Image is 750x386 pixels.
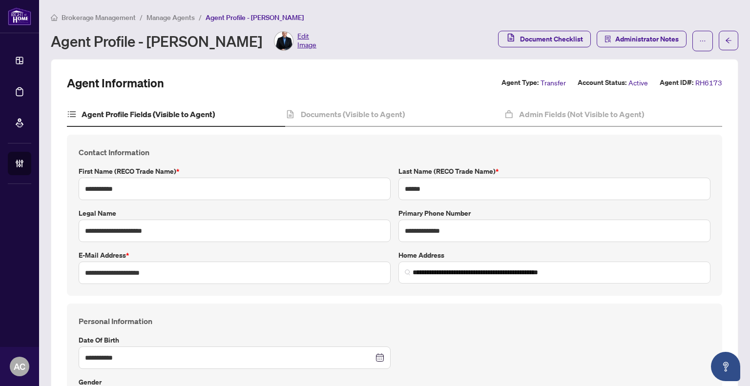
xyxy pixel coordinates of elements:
h4: Contact Information [79,146,710,158]
button: Administrator Notes [597,31,687,47]
span: home [51,14,58,21]
label: E-mail Address [79,250,391,261]
span: Edit Image [297,31,316,51]
label: Agent Type: [501,77,539,88]
h4: Agent Profile Fields (Visible to Agent) [82,108,215,120]
label: Agent ID#: [660,77,693,88]
label: Account Status: [578,77,626,88]
span: arrow-left [725,37,732,44]
img: search_icon [405,269,411,275]
h4: Personal Information [79,315,710,327]
label: Date of Birth [79,335,391,345]
label: First Name (RECO Trade Name) [79,166,391,177]
img: Profile Icon [274,32,293,50]
span: Active [628,77,648,88]
h4: Documents (Visible to Agent) [301,108,405,120]
span: ellipsis [699,38,706,44]
span: Brokerage Management [62,13,136,22]
label: Primary Phone Number [398,208,710,219]
img: logo [8,7,31,25]
span: Transfer [541,77,566,88]
label: Legal Name [79,208,391,219]
span: RH6173 [695,77,722,88]
span: Document Checklist [520,31,583,47]
span: AC [14,360,25,373]
span: solution [604,36,611,42]
span: Agent Profile - [PERSON_NAME] [206,13,304,22]
h4: Admin Fields (Not Visible to Agent) [519,108,644,120]
li: / [140,12,143,23]
label: Last Name (RECO Trade Name) [398,166,710,177]
span: Administrator Notes [615,31,679,47]
h2: Agent Information [67,75,164,91]
div: Agent Profile - [PERSON_NAME] [51,31,316,51]
button: Open asap [711,352,740,381]
span: Manage Agents [146,13,195,22]
label: Home Address [398,250,710,261]
button: Document Checklist [498,31,591,47]
li: / [199,12,202,23]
